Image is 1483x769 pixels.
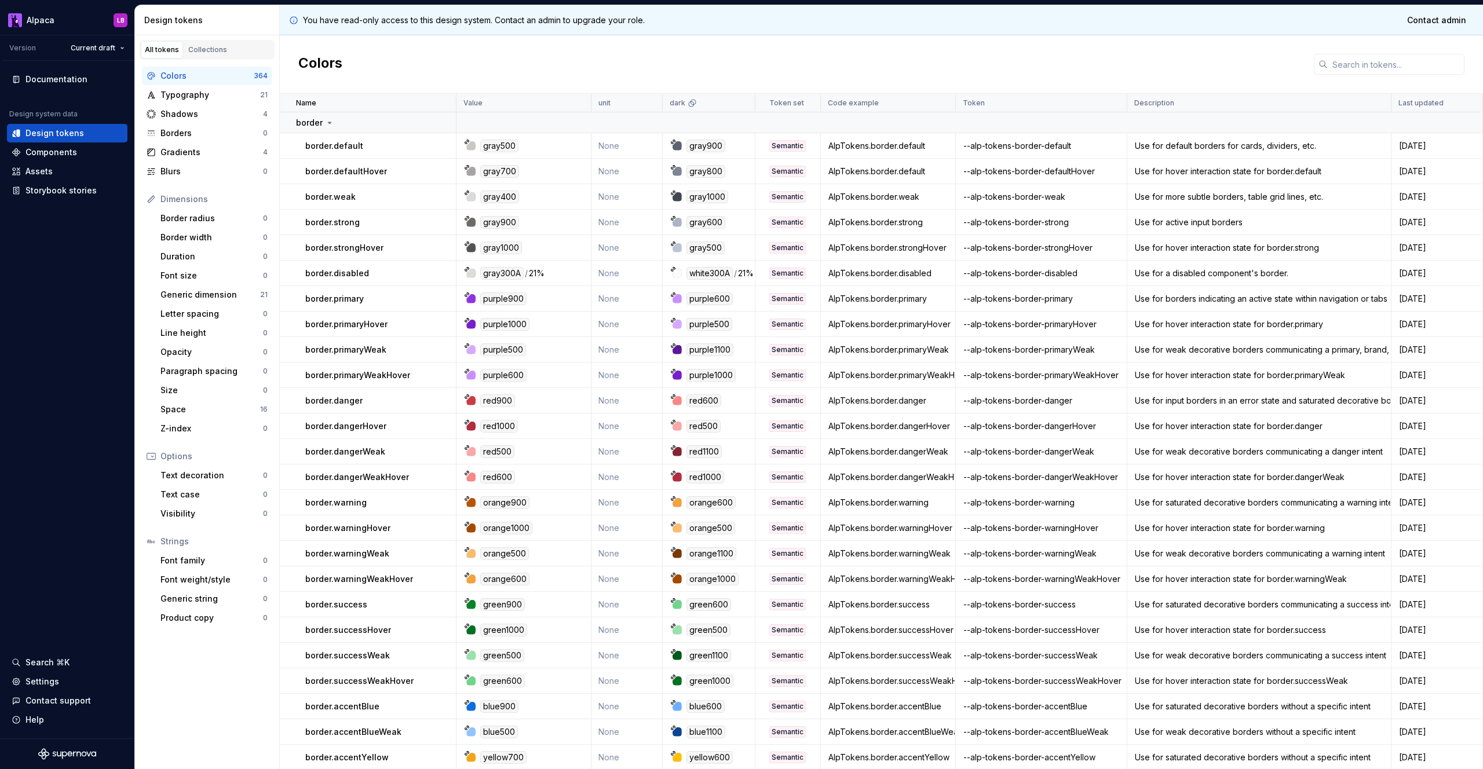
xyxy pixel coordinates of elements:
[305,293,364,305] p: border.primary
[480,216,519,229] div: gray900
[686,598,731,611] div: green600
[9,109,78,119] div: Design system data
[7,711,127,729] button: Help
[480,369,527,382] div: purple600
[821,446,955,457] div: AlpTokens.border.dangerWeak
[7,124,127,142] a: Design tokens
[156,609,272,627] a: Product copy0
[263,271,268,280] div: 0
[956,293,1126,305] div: --alp-tokens-border-primary
[1128,548,1390,559] div: Use for weak decorative borders communicating a warning intent
[263,214,268,223] div: 0
[25,166,53,177] div: Assets
[263,556,268,565] div: 0
[298,54,342,75] h2: Colors
[821,318,955,330] div: AlpTokens.border.primaryHover
[591,261,663,286] td: None
[160,451,268,462] div: Options
[769,318,806,330] div: Semantic
[591,286,663,312] td: None
[591,235,663,261] td: None
[25,714,44,726] div: Help
[591,312,663,337] td: None
[160,89,260,101] div: Typography
[769,497,806,508] div: Semantic
[7,143,127,162] a: Components
[160,489,263,500] div: Text case
[7,653,127,672] button: Search ⌘K
[1392,446,1482,457] div: [DATE]
[591,184,663,210] td: None
[480,394,515,407] div: red900
[1392,268,1482,279] div: [DATE]
[769,395,806,407] div: Semantic
[769,166,806,177] div: Semantic
[305,497,367,508] p: border.warning
[769,242,806,254] div: Semantic
[480,191,519,203] div: gray400
[956,217,1126,228] div: --alp-tokens-border-strong
[1128,217,1390,228] div: Use for active input borders
[670,98,685,108] p: dark
[25,147,77,158] div: Components
[156,485,272,504] a: Text case0
[591,464,663,490] td: None
[686,420,721,433] div: red500
[160,612,263,624] div: Product copy
[305,140,363,152] p: border.default
[263,367,268,376] div: 0
[686,191,728,203] div: gray1000
[1392,318,1482,330] div: [DATE]
[1128,140,1390,152] div: Use for default borders for cards, dividers, etc.
[254,71,268,80] div: 364
[591,337,663,362] td: None
[160,147,263,158] div: Gradients
[480,241,522,254] div: gray1000
[305,191,356,203] p: border.weak
[769,369,806,381] div: Semantic
[303,14,645,26] p: You have read-only access to this design system. Contact an admin to upgrade your role.
[263,490,268,499] div: 0
[769,446,806,457] div: Semantic
[598,98,611,108] p: unit
[480,267,524,280] div: gray300A
[156,400,272,419] a: Space16
[305,217,360,228] p: border.strong
[142,124,272,142] a: Borders0
[738,267,754,280] div: 21%
[156,381,272,400] a: Size0
[263,424,268,433] div: 0
[160,213,263,224] div: Border radius
[263,347,268,357] div: 0
[1128,497,1390,508] div: Use for saturated decorative borders communicating a warning intent
[305,242,383,254] p: border.strongHover
[1128,420,1390,432] div: Use for hover interaction state for border.danger
[38,748,96,760] svg: Supernova Logo
[2,8,132,32] button: AlpacaLB
[480,318,529,331] div: purple1000
[821,573,955,585] div: AlpTokens.border.warningWeakHover
[591,592,663,617] td: None
[188,45,227,54] div: Collections
[956,166,1126,177] div: --alp-tokens-border-defaultHover
[686,522,735,534] div: orange500
[7,672,127,691] a: Settings
[1128,599,1390,610] div: Use for saturated decorative borders communicating a success intent
[480,496,529,509] div: orange900
[160,166,263,177] div: Blurs
[956,318,1126,330] div: --alp-tokens-border-primaryHover
[71,43,115,53] span: Current draft
[160,193,268,205] div: Dimensions
[1128,522,1390,534] div: Use for hover interaction state for border.warning
[480,598,525,611] div: green900
[160,308,263,320] div: Letter spacing
[956,191,1126,203] div: --alp-tokens-border-weak
[156,266,272,285] a: Font size0
[263,471,268,480] div: 0
[156,305,272,323] a: Letter spacing0
[160,270,263,281] div: Font size
[821,140,955,152] div: AlpTokens.border.default
[769,599,806,610] div: Semantic
[480,292,527,305] div: purple900
[1128,573,1390,585] div: Use for hover interaction state for border.warningWeak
